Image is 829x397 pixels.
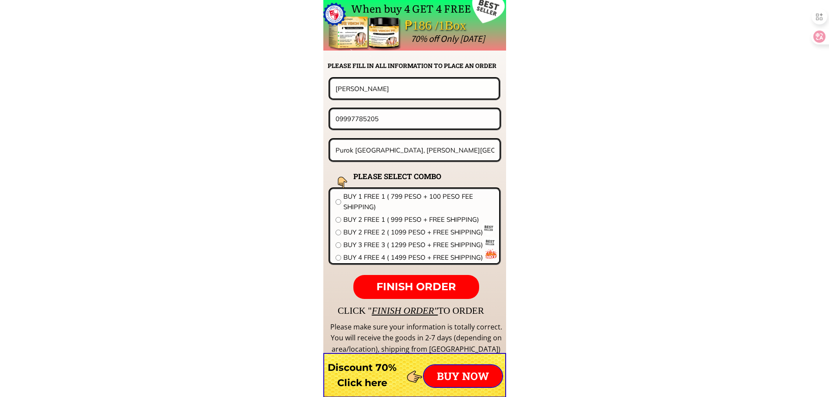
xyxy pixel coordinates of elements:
[333,79,496,98] input: Your name
[343,191,494,212] span: BUY 1 FREE 1 ( 799 PESO + 100 PESO FEE SHIPPING)
[333,140,497,160] input: Address
[343,240,494,250] span: BUY 3 FREE 3 ( 1299 PESO + FREE SHIPPING)
[376,280,456,293] span: FINISH ORDER
[411,31,679,46] div: 70% off Only [DATE]
[343,252,494,263] span: BUY 4 FREE 4 ( 1499 PESO + FREE SHIPPING)
[372,305,438,316] span: FINISH ORDER"
[333,109,497,128] input: Phone number
[405,15,491,36] div: ₱186 /1Box
[328,61,505,71] h2: PLEASE FILL IN ALL INFORMATION TO PLACE AN ORDER
[343,214,494,225] span: BUY 2 FREE 1 ( 999 PESO + FREE SHIPPING)
[353,170,463,182] h2: PLEASE SELECT COMBO
[338,303,738,318] div: CLICK " TO ORDER
[424,365,502,387] p: BUY NOW
[323,360,401,390] h3: Discount 70% Click here
[343,227,494,238] span: BUY 2 FREE 2 ( 1099 PESO + FREE SHIPPING)
[329,322,503,355] div: Please make sure your information is totally correct. You will receive the goods in 2-7 days (dep...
